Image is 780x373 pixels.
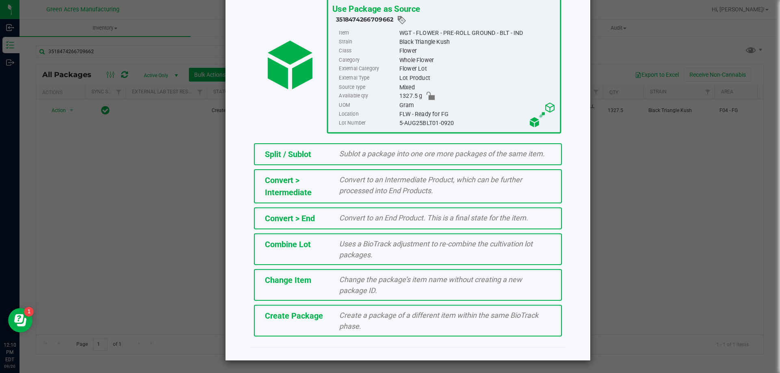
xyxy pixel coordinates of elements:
span: Create Package [265,311,323,321]
label: UOM [339,101,397,110]
div: Mixed [399,83,555,92]
span: Convert > Intermediate [265,175,312,197]
iframe: Resource center unread badge [24,307,34,317]
div: Lot Product [399,73,555,82]
span: Sublot a package into one ore more packages of the same item. [339,149,545,158]
label: Source type [339,83,397,92]
span: Use Package as Source [332,4,420,14]
div: 3518474266709662 [336,15,556,25]
label: External Type [339,73,397,82]
span: Convert to an Intermediate Product, which can be further processed into End Products. [339,175,522,195]
span: Create a package of a different item within the same BioTrack phase. [339,311,538,330]
div: Whole Flower [399,56,555,65]
span: Change the package’s item name without creating a new package ID. [339,275,522,295]
div: 5-AUG25BLT01-0920 [399,119,555,127]
span: Convert > End [265,213,315,223]
label: Class [339,47,397,56]
label: Location [339,110,397,119]
label: Lot Number [339,119,397,127]
label: Strain [339,37,397,46]
span: Change Item [265,275,311,285]
span: Uses a BioTrack adjustment to re-combine the cultivation lot packages. [339,239,533,259]
label: External Category [339,65,397,73]
span: Combine Lot [265,239,311,249]
label: Available qty [339,92,397,101]
div: Flower [399,47,555,56]
div: WGT - FLOWER - PRE-ROLL GROUND - BLT - IND [399,28,555,37]
span: Split / Sublot [265,149,311,159]
span: Convert to an End Product. This is a final state for the item. [339,213,528,222]
div: Flower Lot [399,65,555,73]
label: Item [339,28,397,37]
iframe: Resource center [8,308,32,332]
div: Black Triangle Kush [399,37,555,46]
div: FLW - Ready for FG [399,110,555,119]
span: 1327.5 g [399,92,422,101]
label: Category [339,56,397,65]
div: Gram [399,101,555,110]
